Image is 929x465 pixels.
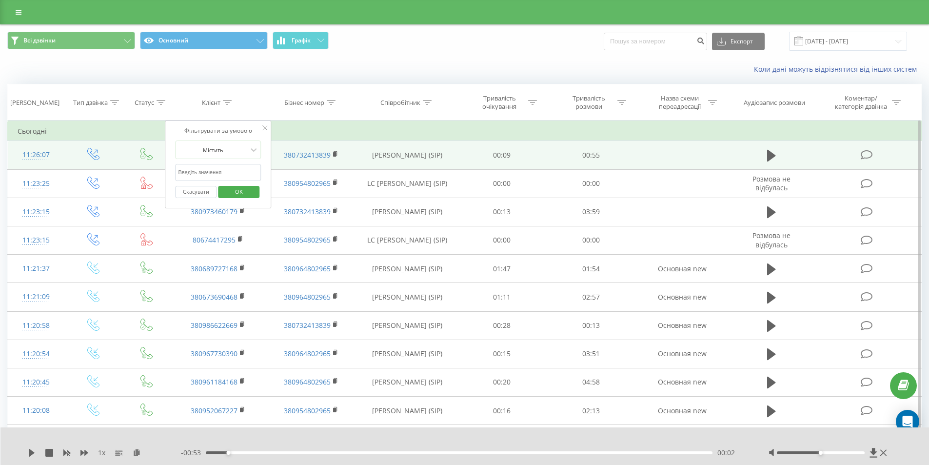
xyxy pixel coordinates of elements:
span: 00:02 [717,448,735,458]
td: 00:55 [547,141,636,169]
div: 11:20:08 [18,401,55,420]
td: [PERSON_NAME] (SIP) [357,340,457,368]
div: 11:20:54 [18,344,55,364]
span: - 00:53 [181,448,206,458]
div: 11:20:58 [18,316,55,335]
a: 380964802965 [284,264,331,273]
div: 11:20:45 [18,373,55,392]
div: Accessibility label [819,451,823,455]
div: Назва схеми переадресації [653,94,706,111]
td: Сьогодні [8,121,922,141]
a: 380961184168 [191,377,237,386]
span: Розмова не відбулась [752,174,791,192]
td: 00:13 [547,311,636,340]
button: Скасувати [176,186,217,198]
td: 03:51 [547,340,636,368]
span: Всі дзвінки [23,37,56,44]
td: 00:00 [457,226,547,254]
td: 02:13 [547,397,636,425]
td: 00:28 [457,311,547,340]
td: LC [PERSON_NAME] (SIP) [357,226,457,254]
span: OK [225,184,253,199]
td: [PERSON_NAME] (SIP) [357,141,457,169]
td: 03:59 [547,198,636,226]
td: 04:58 [547,368,636,396]
div: Open Intercom Messenger [896,410,919,433]
div: 11:21:37 [18,259,55,278]
div: Співробітник [380,99,420,107]
div: Коментар/категорія дзвінка [832,94,889,111]
div: [PERSON_NAME] [10,99,59,107]
a: 380952067227 [191,406,237,415]
div: 11:23:15 [18,231,55,250]
a: 380967730390 [191,349,237,358]
input: Пошук за номером [604,33,707,50]
td: 00:00 [547,226,636,254]
span: Розмова не відбулась [752,231,791,249]
td: Основная new [635,340,728,368]
a: 380973460179 [191,207,237,216]
a: 80674417295 [193,235,236,244]
td: Основная new [635,255,728,283]
td: [PERSON_NAME] (SIP) [357,198,457,226]
div: Клієнт [202,99,220,107]
a: 380954802965 [284,406,331,415]
td: LC [PERSON_NAME] (SIP) [357,169,457,198]
td: [PERSON_NAME] (SIP) [357,255,457,283]
div: Тривалість розмови [563,94,615,111]
td: 00:13 [457,198,547,226]
td: 00:00 [547,169,636,198]
td: 00:15 [457,340,547,368]
div: Аудіозапис розмови [744,99,805,107]
div: Бізнес номер [284,99,324,107]
td: 00:00 [547,425,636,453]
div: Тип дзвінка [73,99,108,107]
button: Всі дзвінки [7,32,135,49]
a: 380732413839 [284,207,331,216]
td: 01:54 [547,255,636,283]
td: [PERSON_NAME] (SIP) [357,283,457,311]
input: Введіть значення [176,164,261,181]
td: Основная new [635,311,728,340]
td: 00:09 [457,141,547,169]
td: 01:47 [457,255,547,283]
div: Фільтрувати за умовою [176,126,261,136]
a: 380964802965 [284,377,331,386]
a: 380964802965 [284,349,331,358]
button: Основний [140,32,268,49]
a: 380964802965 [284,292,331,302]
td: 02:57 [547,283,636,311]
td: 01:11 [457,283,547,311]
td: Основная new [635,397,728,425]
button: OK [218,186,259,198]
div: Accessibility label [226,451,230,455]
button: Графік [273,32,329,49]
td: Основная new [635,283,728,311]
a: 380732413839 [284,150,331,160]
a: 380732413839 [284,321,331,330]
td: Основная new [635,368,728,396]
a: 380673690468 [191,292,237,302]
td: 00:00 [457,169,547,198]
div: 11:23:25 [18,174,55,193]
button: Експорт [712,33,765,50]
td: 00:20 [457,368,547,396]
td: 00:34 [457,425,547,453]
span: 1 x [98,448,105,458]
a: 380986622669 [191,321,237,330]
div: Тривалість очікування [474,94,526,111]
td: [PERSON_NAME] (SIP) [357,425,457,453]
a: 380954802965 [284,179,331,188]
td: [PERSON_NAME] (SIP) [357,397,457,425]
a: Коли дані можуть відрізнятися вiд інших систем [754,64,922,74]
div: Статус [135,99,154,107]
td: [PERSON_NAME] (SIP) [357,368,457,396]
td: 00:16 [457,397,547,425]
span: Графік [292,37,311,44]
div: 11:21:09 [18,287,55,306]
div: 11:23:15 [18,202,55,222]
td: [PERSON_NAME] (SIP) [357,311,457,340]
div: 11:26:07 [18,145,55,164]
a: 380689727168 [191,264,237,273]
a: 380954802965 [284,235,331,244]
